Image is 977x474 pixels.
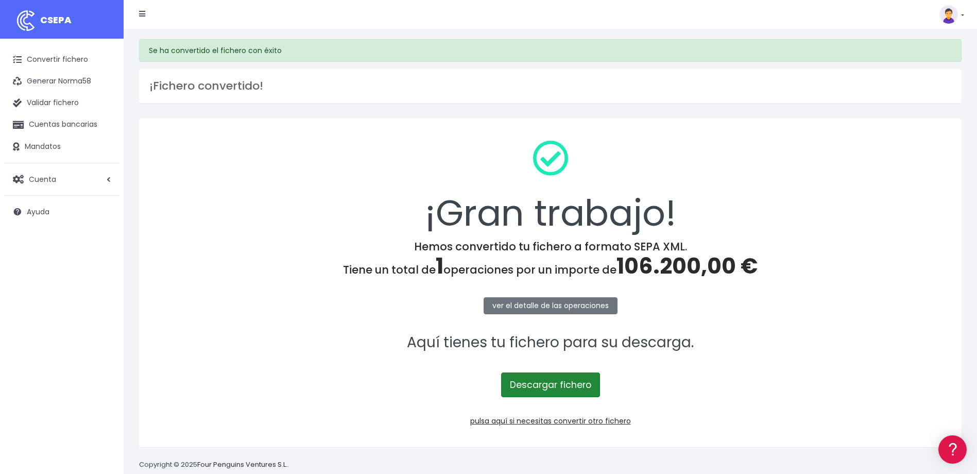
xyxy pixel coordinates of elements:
a: Problemas habituales [10,146,196,162]
p: Copyright © 2025 . [139,460,289,470]
div: ¡Gran trabajo! [152,132,948,240]
div: Facturación [10,205,196,214]
a: API [10,263,196,279]
a: ver el detalle de las operaciones [484,297,618,314]
a: Convertir fichero [5,49,118,71]
div: Información general [10,72,196,81]
a: Four Penguins Ventures S.L. [197,460,287,469]
a: Ayuda [5,201,118,223]
h3: ¡Fichero convertido! [149,79,951,93]
div: Se ha convertido el fichero con éxito [139,39,962,62]
span: Ayuda [27,207,49,217]
div: Programadores [10,247,196,257]
a: Generar Norma58 [5,71,118,92]
h4: Hemos convertido tu fichero a formato SEPA XML. Tiene un total de operaciones por un importe de [152,240,948,279]
a: pulsa aquí si necesitas convertir otro fichero [470,416,631,426]
div: Convertir ficheros [10,114,196,124]
button: Contáctanos [10,276,196,294]
span: Cuenta [29,174,56,184]
a: Perfiles de empresas [10,178,196,194]
p: Aquí tienes tu fichero para su descarga. [152,331,948,354]
a: Información general [10,88,196,104]
img: logo [13,8,39,33]
a: General [10,221,196,237]
a: Cuentas bancarias [5,114,118,136]
span: CSEPA [40,13,72,26]
a: Descargar fichero [501,373,600,397]
span: 106.200,00 € [616,251,758,281]
a: Mandatos [5,136,118,158]
a: Videotutoriales [10,162,196,178]
a: Formatos [10,130,196,146]
a: Validar fichero [5,92,118,114]
span: 1 [436,251,443,281]
a: Cuenta [5,168,118,190]
img: profile [939,5,958,24]
a: POWERED BY ENCHANT [142,297,198,307]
